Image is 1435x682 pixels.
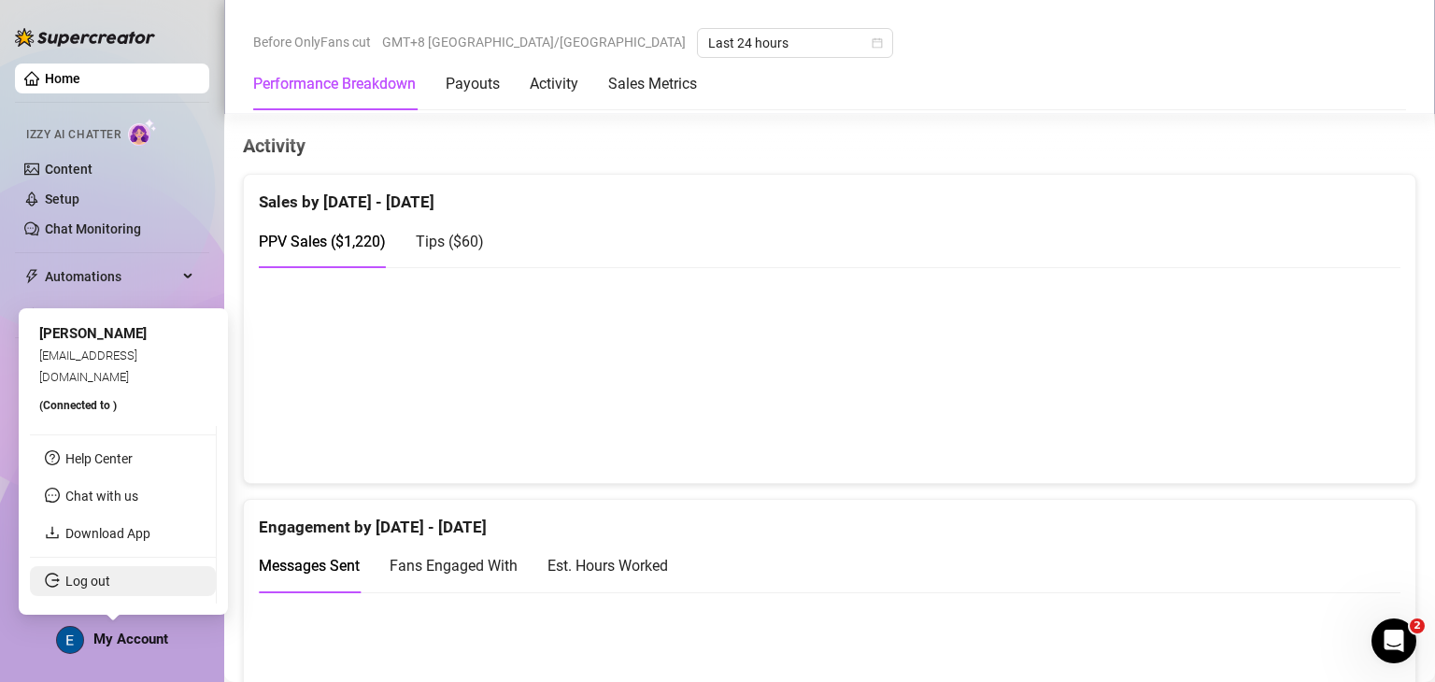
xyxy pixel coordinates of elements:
span: PPV Sales ( $1,220 ) [259,233,386,250]
li: Log out [30,566,216,596]
span: Automations [45,262,178,291]
span: [EMAIL_ADDRESS][DOMAIN_NAME] [39,348,137,383]
a: Content [45,162,92,177]
span: message [45,488,60,503]
div: Performance Breakdown [253,73,416,95]
a: Chat Monitoring [45,221,141,236]
a: Download App [65,526,150,541]
a: Help Center [65,451,133,466]
a: Setup [45,192,79,206]
iframe: Intercom live chat [1371,618,1416,663]
span: Izzy AI Chatter [26,126,121,144]
span: thunderbolt [24,269,39,284]
span: Last 24 hours [708,29,882,57]
div: Sales Metrics [608,73,697,95]
span: [PERSON_NAME] [39,325,147,342]
img: AI Chatter [128,119,157,146]
div: Sales by [DATE] - [DATE] [259,175,1400,215]
a: Log out [65,574,110,589]
span: GMT+8 [GEOGRAPHIC_DATA]/[GEOGRAPHIC_DATA] [382,28,686,56]
span: Fans Engaged With [390,557,518,575]
h4: Activity [243,133,1416,159]
span: Tips ( $60 ) [416,233,484,250]
span: My Account [93,631,168,647]
a: Home [45,71,80,86]
span: Chat Copilot [45,299,178,329]
span: calendar [872,37,883,49]
img: ACg8ocLcPRSDFD1_FgQTWMGHesrdCMFi59PFqVtBfnK-VGsPLWuquQ=s96-c [57,627,83,653]
span: (Connected to ) [39,399,117,412]
div: Activity [530,73,578,95]
span: Before OnlyFans cut [253,28,371,56]
div: Est. Hours Worked [547,554,668,577]
span: Chat with us [65,489,138,504]
div: Engagement by [DATE] - [DATE] [259,500,1400,540]
span: 2 [1410,618,1425,633]
div: Payouts [446,73,500,95]
span: Messages Sent [259,557,360,575]
img: logo-BBDzfeDw.svg [15,28,155,47]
